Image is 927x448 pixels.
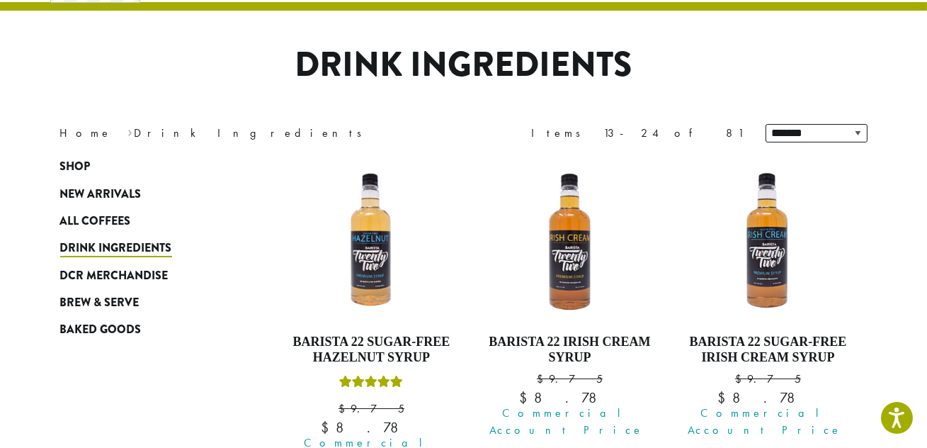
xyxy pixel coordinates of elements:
img: SF-HAZELNUT-300x300.png [290,160,453,323]
span: $ [519,388,534,407]
a: Home [60,125,113,140]
span: New Arrivals [60,186,142,203]
a: Baked Goods [60,317,230,344]
a: New Arrivals [60,181,230,208]
h4: Barista 22 Sugar-Free Irish Cream Syrup [686,335,849,365]
a: Drink Ingredients [60,235,230,262]
a: Brew & Serve [60,289,230,316]
img: IRISH-CREAM-300x300.png [488,160,651,323]
span: Brew & Serve [60,294,140,312]
h1: Drink Ingredients [50,45,878,86]
span: › [127,120,132,142]
span: $ [321,418,336,437]
h4: Barista 22 Sugar-Free Hazelnut Syrup [290,335,453,365]
span: $ [339,401,351,416]
nav: Breadcrumb [60,125,443,142]
bdi: 9.75 [735,371,801,386]
div: Items 13-24 of 81 [532,125,744,142]
a: Shop [60,153,230,180]
span: DCR Merchandise [60,267,169,285]
span: All Coffees [60,213,131,230]
span: Shop [60,158,91,176]
bdi: 9.75 [537,371,603,386]
bdi: 8.78 [519,388,620,407]
h4: Barista 22 Irish Cream Syrup [488,335,651,365]
bdi: 8.78 [321,418,421,437]
div: Rated 5.00 out of 5 [339,374,403,395]
span: Drink Ingredients [60,240,172,258]
span: Commercial Account Price [681,405,849,439]
span: Baked Goods [60,322,142,340]
span: $ [717,388,732,407]
img: SF-IRISH-CREAM-300x300.png [686,160,849,323]
a: DCR Merchandise [60,262,230,289]
span: $ [735,371,747,386]
a: All Coffees [60,208,230,235]
bdi: 9.75 [339,401,404,416]
span: Commercial Account Price [482,405,651,439]
bdi: 8.78 [717,388,818,407]
span: $ [537,371,549,386]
